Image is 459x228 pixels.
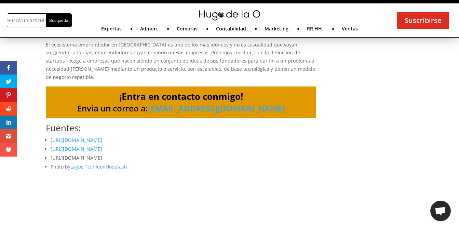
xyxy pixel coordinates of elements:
[199,10,260,21] img: mini-hugo-de-la-o-logo
[51,153,316,162] li: [URL][DOMAIN_NAME]
[70,163,100,170] a: Lagos Techie
[140,26,158,34] a: Admon.
[307,26,323,34] a: RR.HH.
[430,201,451,221] a: Chat abierto
[177,26,198,34] a: Compras
[51,162,316,171] li: Photo by on
[51,137,102,143] a: [URL][DOMAIN_NAME]
[46,14,71,27] input: Búsqueda
[101,26,122,34] a: Expertas
[46,123,316,136] h2: Fuentes:
[7,14,46,27] input: Busca un artículo
[342,26,358,34] a: Ventas
[199,15,260,22] a: mini-hugo-de-la-o-logo
[148,103,285,114] a: [EMAIL_ADDRESS][DOMAIN_NAME]
[106,163,127,170] a: Unsplash
[46,104,316,112] p: Envia un correo a:
[46,41,316,81] p: El ecosistema emprendedor en [GEOGRAPHIC_DATA] es uno de los más idóneos y no es casualidad que v...
[397,12,449,29] a: Suscribirse
[51,146,102,152] a: [URL][DOMAIN_NAME]
[265,26,288,34] a: Marketing
[216,26,246,34] a: Contabilidad
[46,92,316,104] h2: ¡Entra en contacto conmigo!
